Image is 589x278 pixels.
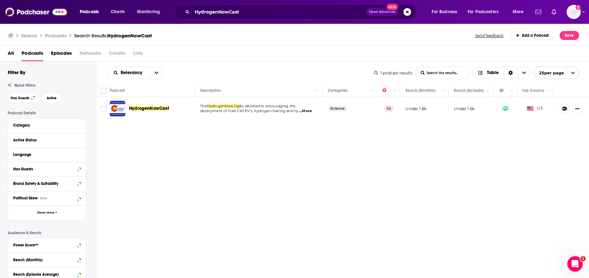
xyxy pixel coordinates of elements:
button: Has Guests [13,165,81,173]
a: Show notifications dropdown [533,6,544,17]
button: Active Status [13,136,81,144]
span: Political Skew [13,196,38,200]
span: Networks [79,48,101,61]
p: Audience & Reach [8,231,86,235]
span: Relevancy [121,71,145,75]
button: Has Guests [8,93,39,103]
span: Toggle select row [101,106,107,111]
button: Political SkewBeta [13,194,81,202]
div: Podcast [110,87,125,94]
span: 1 [580,256,585,261]
button: Send feedback [473,33,505,38]
a: Add a Podcast [510,31,555,40]
p: Under 1.8k [406,106,426,111]
button: open menu [133,7,168,17]
button: Column Actions [313,87,321,95]
button: Save [559,31,579,40]
button: open menu [75,7,107,17]
button: Open AdvancedNew [366,8,398,16]
div: Category [13,123,77,128]
span: Lists [133,48,143,61]
span: For Podcasters [468,7,499,16]
span: More [512,7,523,16]
span: For Business [432,7,457,16]
span: Has Guests [11,96,29,100]
button: Column Actions [543,87,551,95]
button: Column Actions [391,87,399,95]
p: Podcast Details [8,111,86,115]
button: open menu [508,7,531,17]
button: open menu [150,67,163,79]
button: Active [41,93,62,103]
div: Power Score™ [13,243,75,247]
div: Top Country [522,87,544,94]
span: Table [487,71,499,75]
button: Reach (Monthly) [13,255,81,264]
button: open menu [534,67,579,79]
a: Podcasts [22,48,43,61]
div: Active Status [13,138,77,142]
span: Podcasts [80,7,99,16]
h2: Filter By [8,69,25,75]
div: Description [200,87,221,94]
span: US [527,105,543,112]
div: Reach (Monthly) [13,258,75,262]
svg: Add a profile image [575,5,581,10]
div: Reach (Episode Average) [13,272,75,277]
span: Charts [111,7,125,16]
img: HydrogenNowCast [110,101,125,116]
span: New [387,4,398,10]
iframe: Intercom live chat [567,256,583,272]
input: Search podcasts, credits, & more... [192,7,366,17]
span: The [200,104,207,108]
div: 1 podcast results [374,71,412,75]
a: Episodes [51,48,72,61]
button: Reach (Episode Average) [13,270,81,278]
a: Search Results:HydrogenNowCast [74,33,152,39]
div: Reach (Monthly) [406,87,435,94]
button: Column Actions [439,87,447,95]
span: Logged in as elleb2btech [566,5,581,19]
div: Sort Direction [504,67,517,79]
a: All [8,48,14,61]
span: Show More [37,211,54,215]
button: Power Score™ [13,241,81,249]
div: Has Guests [13,167,75,171]
span: Quick Filters [14,83,35,88]
button: Category [13,121,81,129]
button: Choose View [472,67,531,79]
img: User Profile [566,5,581,19]
div: Power Score [382,87,391,94]
button: Column Actions [368,87,376,95]
h3: Podcasts [45,33,67,39]
a: HydrogenNowCast [129,105,169,112]
button: Show More [8,206,86,220]
div: Has Guests [499,87,508,94]
span: HydrogenNowCast [107,33,152,39]
button: Show profile menu [566,5,581,19]
span: 25 per page [534,68,564,78]
span: Active [47,96,57,100]
button: open menu [463,7,508,17]
img: Podchaser - Follow, Share and Rate Podcasts [5,6,67,18]
span: HydrogenNowCast [207,104,241,108]
button: Brand Safety & Suitability [13,179,81,187]
div: Search Results: [74,33,152,39]
div: Reach (Episode) [454,87,484,94]
h2: Choose List sort [107,67,164,79]
button: Show More Button [572,103,582,114]
button: Language [13,150,81,158]
span: ...More [299,109,312,114]
button: open menu [108,71,150,75]
span: deployment of Fuel Cell EV’s, hydrogen fueling and hy [200,109,298,113]
a: Charts [107,7,128,17]
a: Show notifications dropdown [549,6,559,17]
div: Beta [40,196,47,200]
h3: Search [21,33,37,39]
div: Language [13,152,77,157]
